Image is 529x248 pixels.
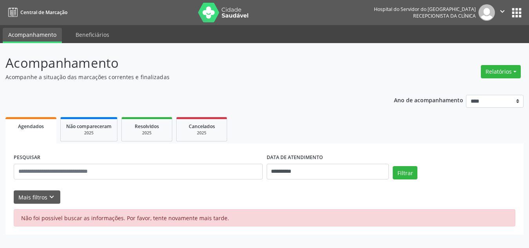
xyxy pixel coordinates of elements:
[14,190,60,204] button: Mais filtroskeyboard_arrow_down
[20,9,67,16] span: Central de Marcação
[394,95,463,105] p: Ano de acompanhamento
[66,130,112,136] div: 2025
[47,193,56,201] i: keyboard_arrow_down
[14,152,40,164] label: PESQUISAR
[70,28,115,42] a: Beneficiários
[189,123,215,130] span: Cancelados
[393,166,417,179] button: Filtrar
[14,209,515,226] div: Não foi possível buscar as informações. Por favor, tente novamente mais tarde.
[5,73,368,81] p: Acompanhe a situação das marcações correntes e finalizadas
[5,6,67,19] a: Central de Marcação
[3,28,62,43] a: Acompanhamento
[413,13,476,19] span: Recepcionista da clínica
[498,7,507,16] i: 
[267,152,323,164] label: DATA DE ATENDIMENTO
[478,4,495,21] img: img
[5,53,368,73] p: Acompanhamento
[481,65,521,78] button: Relatórios
[66,123,112,130] span: Não compareceram
[182,130,221,136] div: 2025
[127,130,166,136] div: 2025
[495,4,510,21] button: 
[510,6,524,20] button: apps
[135,123,159,130] span: Resolvidos
[18,123,44,130] span: Agendados
[374,6,476,13] div: Hospital do Servidor do [GEOGRAPHIC_DATA]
